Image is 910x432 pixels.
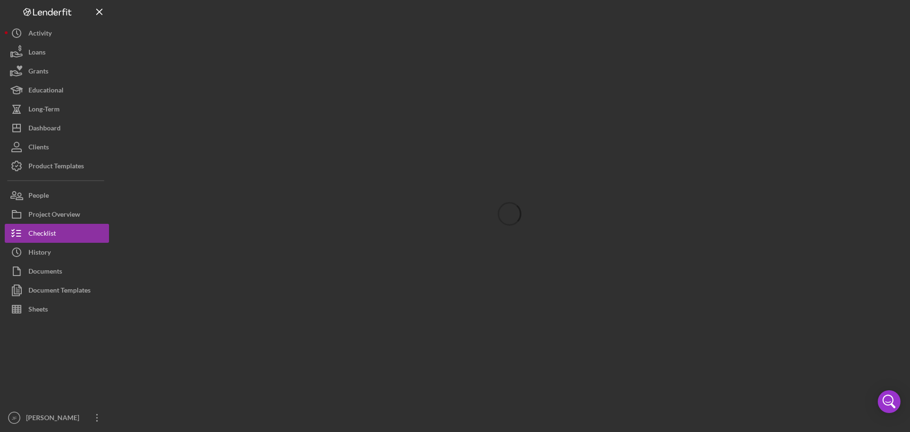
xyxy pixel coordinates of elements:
[5,119,109,138] button: Dashboard
[5,186,109,205] button: People
[28,62,48,83] div: Grants
[5,408,109,427] button: JF[PERSON_NAME] [PERSON_NAME]
[5,43,109,62] button: Loans
[5,24,109,43] button: Activity
[5,156,109,175] button: Product Templates
[5,224,109,243] button: Checklist
[28,43,45,64] div: Loans
[5,262,109,281] button: Documents
[5,281,109,300] button: Document Templates
[28,281,91,302] div: Document Templates
[28,186,49,207] div: People
[5,138,109,156] button: Clients
[5,300,109,319] button: Sheets
[28,138,49,159] div: Clients
[28,243,51,264] div: History
[28,224,56,245] div: Checklist
[28,119,61,140] div: Dashboard
[28,262,62,283] div: Documents
[12,415,17,421] text: JF
[878,390,901,413] div: Open Intercom Messenger
[28,156,84,178] div: Product Templates
[5,62,109,81] button: Grants
[5,100,109,119] button: Long-Term
[28,100,60,121] div: Long-Term
[28,300,48,321] div: Sheets
[5,243,109,262] button: History
[5,205,109,224] button: Project Overview
[5,81,109,100] button: Educational
[28,81,64,102] div: Educational
[28,205,80,226] div: Project Overview
[28,24,52,45] div: Activity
